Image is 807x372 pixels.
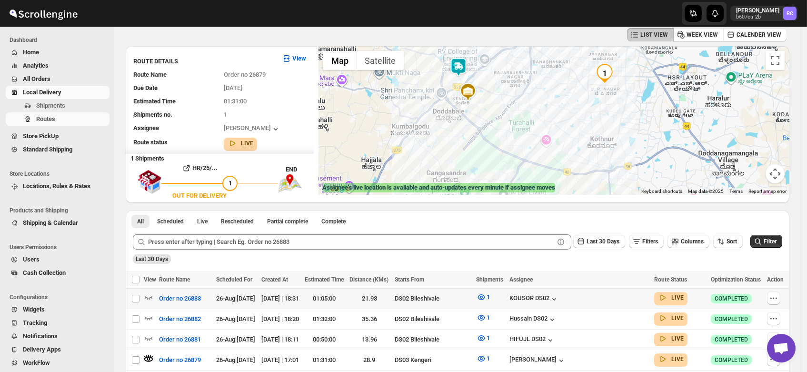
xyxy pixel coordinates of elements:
[261,335,299,344] div: [DATE] | 18:11
[133,84,158,91] span: Due Date
[224,111,227,118] span: 1
[216,356,256,363] span: 26-Aug | [DATE]
[471,351,496,366] button: 1
[487,355,490,362] span: 1
[471,290,496,305] button: 1
[138,163,161,201] img: shop.svg
[395,314,471,324] div: DS02 Bileshivale
[764,238,777,245] span: Filter
[737,31,781,39] span: CALENDER VIEW
[23,346,61,353] span: Delivery Apps
[192,164,218,171] b: HR/25/...
[688,189,724,194] span: Map data ©2025
[6,253,110,266] button: Users
[136,256,168,262] span: Last 30 Days
[715,336,748,343] span: COMPLETED
[172,191,227,201] div: OUT FOR DELIVERY
[783,7,797,20] span: Rahul Chopra
[36,115,55,122] span: Routes
[642,238,658,245] span: Filters
[766,164,785,183] button: Map camera controls
[713,235,743,248] button: Sort
[654,276,687,283] span: Route Status
[23,332,58,340] span: Notifications
[6,46,110,59] button: Home
[224,124,280,134] button: [PERSON_NAME]
[668,235,709,248] button: Columns
[224,71,266,78] span: Order no 26879
[10,207,110,214] span: Products and Shipping
[23,146,72,153] span: Standard Shipping
[627,28,674,41] button: LIST VIEW
[658,354,684,364] button: LIVE
[278,174,302,192] img: trip_end.png
[395,294,471,303] div: DS02 Bileshivale
[148,234,554,250] input: Press enter after typing | Search Eg. Order no 26883
[161,161,238,176] button: HR/25/...
[787,10,793,17] text: RC
[23,256,40,263] span: Users
[509,335,555,345] button: HIFUJL DS02
[471,331,496,346] button: 1
[10,36,110,44] span: Dashboard
[23,132,59,140] span: Store PickUp
[305,294,344,303] div: 01:05:00
[509,276,533,283] span: Assignee
[6,343,110,356] button: Delivery Apps
[305,335,344,344] div: 00:50:00
[133,139,168,146] span: Route status
[587,238,619,245] span: Last 30 Days
[671,315,684,322] b: LIVE
[159,276,190,283] span: Route Name
[350,294,389,303] div: 21.93
[715,315,748,323] span: COMPLETED
[350,335,389,344] div: 13.96
[23,62,49,69] span: Analytics
[153,332,207,347] button: Order no 26881
[23,49,39,56] span: Home
[715,295,748,302] span: COMPLETED
[6,330,110,343] button: Notifications
[671,356,684,362] b: LIVE
[573,235,625,248] button: Last 30 Days
[10,170,110,178] span: Store Locations
[261,355,299,365] div: [DATE] | 17:01
[767,276,784,283] span: Action
[23,359,50,366] span: WorkFlow
[159,335,201,344] span: Order no 26881
[197,218,208,225] span: Live
[261,276,288,283] span: Created At
[6,99,110,112] button: Shipments
[395,276,424,283] span: Starts From
[727,238,737,245] span: Sort
[6,72,110,86] button: All Orders
[509,315,557,324] button: Hussain DS02
[6,112,110,126] button: Routes
[509,294,559,304] button: KOUSOR DS02
[658,313,684,323] button: LIVE
[487,334,490,342] span: 1
[305,355,344,365] div: 01:31:00
[357,51,404,70] button: Show satellite imagery
[715,356,748,364] span: COMPLETED
[6,266,110,280] button: Cash Collection
[509,356,566,365] button: [PERSON_NAME]
[673,28,724,41] button: WEEK VIEW
[6,303,110,316] button: Widgets
[267,218,308,225] span: Partial complete
[133,111,172,118] span: Shipments no.
[153,291,207,306] button: Order no 26883
[730,6,797,21] button: User menu
[350,314,389,324] div: 35.36
[350,276,389,283] span: Distance (KMs)
[153,352,207,368] button: Order no 26879
[6,356,110,370] button: WorkFlow
[23,319,47,326] span: Tracking
[323,51,357,70] button: Show street map
[6,316,110,330] button: Tracking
